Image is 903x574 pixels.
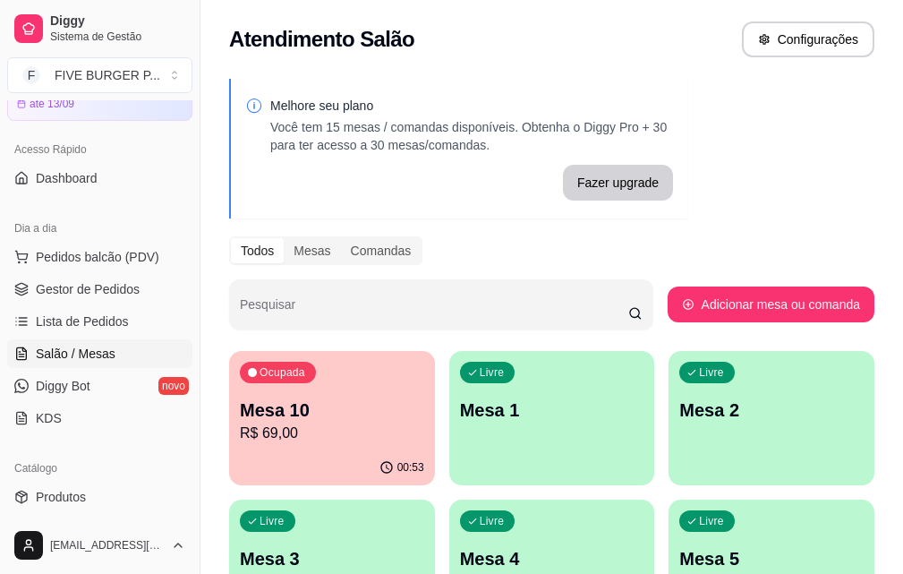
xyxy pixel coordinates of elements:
[240,546,424,571] p: Mesa 3
[7,515,192,544] a: Complementos
[397,460,424,475] p: 00:53
[7,483,192,511] a: Produtos
[240,303,628,321] input: Pesquisar
[7,243,192,271] button: Pedidos balcão (PDV)
[480,514,505,528] p: Livre
[699,365,724,380] p: Livre
[742,21,874,57] button: Configurações
[679,546,864,571] p: Mesa 5
[460,398,644,423] p: Mesa 1
[50,30,185,44] span: Sistema de Gestão
[7,214,192,243] div: Dia a dia
[284,238,340,263] div: Mesas
[7,164,192,193] a: Dashboard
[231,238,284,263] div: Todos
[260,365,305,380] p: Ocupada
[22,66,40,84] span: F
[7,372,192,400] a: Diggy Botnovo
[563,165,673,201] button: Fazer upgrade
[270,97,673,115] p: Melhore seu plano
[669,351,874,485] button: LivreMesa 2
[36,280,140,298] span: Gestor de Pedidos
[36,377,90,395] span: Diggy Bot
[36,409,62,427] span: KDS
[50,538,164,553] span: [EMAIL_ADDRESS][DOMAIN_NAME]
[699,514,724,528] p: Livre
[36,345,115,363] span: Salão / Mesas
[229,351,435,485] button: OcupadaMesa 10R$ 69,0000:53
[50,13,185,30] span: Diggy
[7,275,192,304] a: Gestor de Pedidos
[240,423,424,444] p: R$ 69,00
[229,25,414,54] h2: Atendimento Salão
[7,7,192,50] a: DiggySistema de Gestão
[341,238,422,263] div: Comandas
[260,514,285,528] p: Livre
[7,307,192,336] a: Lista de Pedidos
[270,118,673,154] p: Você tem 15 mesas / comandas disponíveis. Obtenha o Diggy Pro + 30 para ter acesso a 30 mesas/com...
[7,454,192,483] div: Catálogo
[460,546,644,571] p: Mesa 4
[240,398,424,423] p: Mesa 10
[7,339,192,368] a: Salão / Mesas
[679,398,864,423] p: Mesa 2
[55,66,160,84] div: FIVE BURGER P ...
[36,488,86,506] span: Produtos
[480,365,505,380] p: Livre
[7,524,192,567] button: [EMAIL_ADDRESS][DOMAIN_NAME]
[36,248,159,266] span: Pedidos balcão (PDV)
[36,313,129,330] span: Lista de Pedidos
[668,287,874,322] button: Adicionar mesa ou comanda
[30,97,74,111] article: até 13/09
[7,404,192,433] a: KDS
[7,57,192,93] button: Select a team
[36,169,98,187] span: Dashboard
[7,135,192,164] div: Acesso Rápido
[449,351,655,485] button: LivreMesa 1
